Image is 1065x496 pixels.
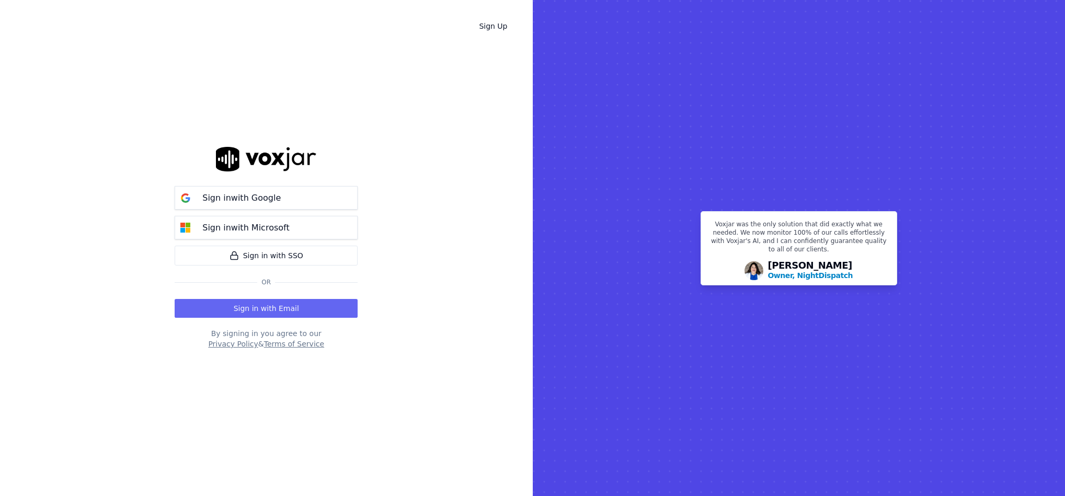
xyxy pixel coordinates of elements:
span: Or [257,278,275,286]
a: Sign Up [471,17,516,36]
img: Avatar [745,261,763,280]
p: Sign in with Microsoft [202,222,289,234]
a: Sign in with SSO [175,246,358,266]
div: By signing in you agree to our & [175,328,358,349]
div: [PERSON_NAME] [768,261,853,281]
button: Privacy Policy [208,339,258,349]
button: Terms of Service [264,339,324,349]
button: Sign inwith Microsoft [175,216,358,239]
img: logo [216,147,316,171]
button: Sign inwith Google [175,186,358,210]
button: Sign in with Email [175,299,358,318]
p: Sign in with Google [202,192,281,204]
p: Voxjar was the only solution that did exactly what we needed. We now monitor 100% of our calls ef... [707,220,890,258]
img: google Sign in button [175,188,196,209]
img: microsoft Sign in button [175,217,196,238]
p: Owner, NightDispatch [768,270,853,281]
